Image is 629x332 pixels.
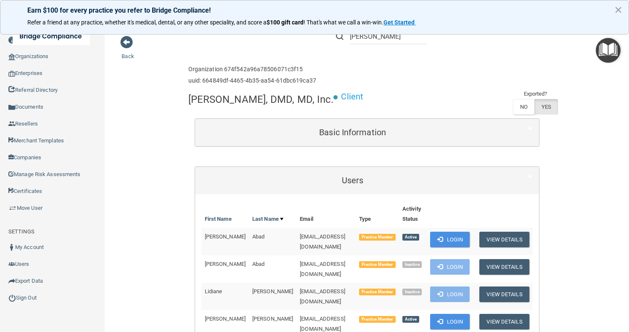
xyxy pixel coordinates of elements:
[402,289,422,295] span: Inactive
[479,259,529,275] button: View Details
[252,261,264,267] span: Abad
[300,288,345,305] span: [EMAIL_ADDRESS][DOMAIN_NAME]
[383,19,415,26] strong: Get Started
[205,233,246,240] span: [PERSON_NAME]
[27,19,267,26] span: Refer a friend at any practice, whether it's medical, dental, or any other speciality, and score a
[252,214,283,224] a: Last Name
[8,204,17,212] img: briefcase.64adab9b.png
[359,289,396,295] span: Practice Member
[596,38,621,63] button: Open Resource Center
[267,19,304,26] strong: $100 gift card
[341,89,363,104] p: Client
[300,316,345,332] span: [EMAIL_ADDRESS][DOMAIN_NAME]
[252,233,264,240] span: Abad
[201,176,504,185] h5: Users
[27,6,602,14] p: Earn $100 for every practice you refer to Bridge Compliance!
[304,19,383,26] span: ! That's what we call a win-win.
[359,234,396,241] span: Practice Member
[479,232,529,247] button: View Details
[8,261,15,268] img: icon-users.e205127d.png
[8,71,15,77] img: enterprise.0d942306.png
[430,314,470,329] button: Login
[8,244,15,251] img: ic_user_dark.df1a06c3.png
[201,171,533,190] a: Users
[188,66,316,72] h6: Organization 674f542a96a78506071c3f15
[188,78,316,84] h6: uuid: 664849df-4465-4b35-aa54-61dbc619ca37
[205,214,232,224] a: First Name
[336,32,344,40] img: ic-search.3b580494.png
[479,286,529,302] button: View Details
[13,28,90,45] img: bridge_compliance_login_screen.278c3ca4.svg
[513,89,558,99] td: Exported?
[430,259,470,275] button: Login
[8,120,15,127] img: ic_reseller.de258add.png
[205,316,246,322] span: [PERSON_NAME]
[383,19,416,26] a: Get Started
[8,278,15,284] img: icon-export.b9366987.png
[300,233,345,250] span: [EMAIL_ADDRESS][DOMAIN_NAME]
[402,316,419,323] span: Active
[252,316,293,322] span: [PERSON_NAME]
[296,201,356,228] th: Email
[534,99,558,115] label: YES
[479,314,529,329] button: View Details
[402,234,419,241] span: Active
[356,201,399,228] th: Type
[513,99,534,115] label: NO
[8,54,15,60] img: organization-icon.f8decf85.png
[359,261,396,268] span: Practice Member
[300,261,345,277] span: [EMAIL_ADDRESS][DOMAIN_NAME]
[8,294,16,302] img: ic_power_dark.7ecde6b1.png
[205,261,246,267] span: [PERSON_NAME]
[430,232,470,247] button: Login
[8,227,34,237] label: SETTINGS
[399,201,427,228] th: Activity Status
[350,29,427,44] input: Search
[402,261,422,268] span: Inactive
[252,288,293,295] span: [PERSON_NAME]
[359,316,396,323] span: Practice Member
[205,288,222,295] span: Lidiane
[188,94,334,105] h4: [PERSON_NAME], DMD, MD, Inc.
[430,286,470,302] button: Login
[201,123,533,142] a: Basic Information
[614,3,622,16] button: Close
[122,43,134,59] a: Back
[201,128,504,137] h5: Basic Information
[8,104,15,111] img: icon-documents.8dae5593.png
